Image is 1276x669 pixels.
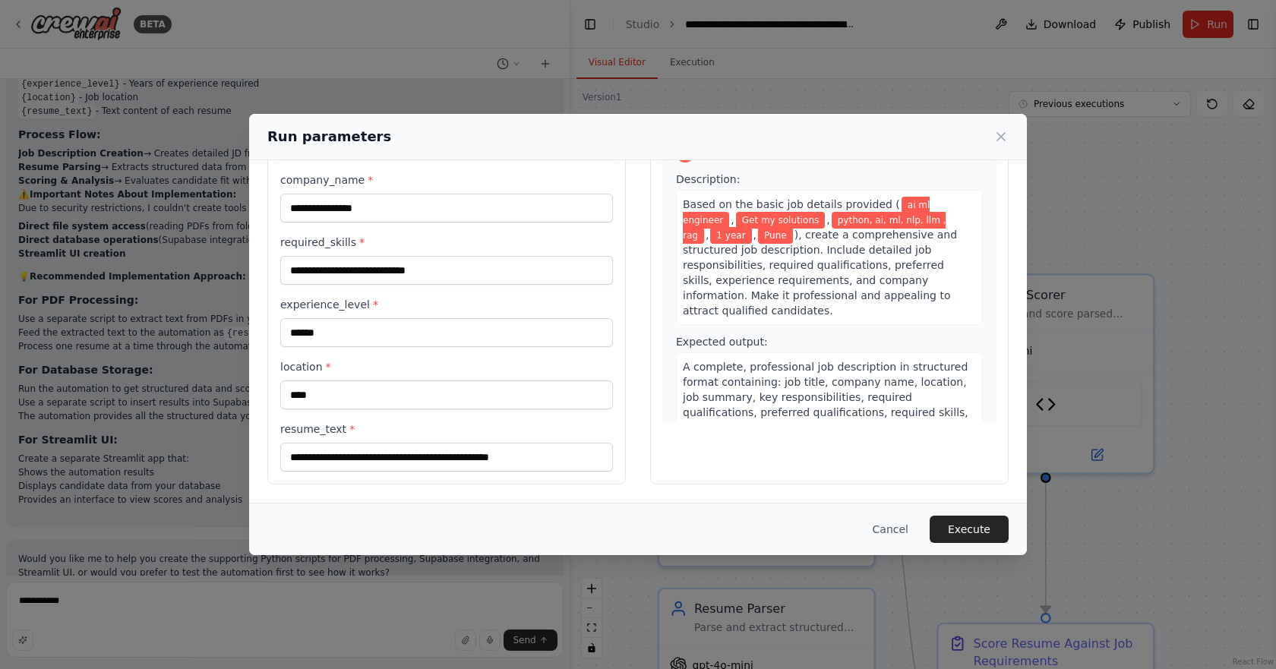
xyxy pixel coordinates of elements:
span: , [753,229,756,241]
label: experience_level [280,297,613,312]
button: Cancel [861,516,921,543]
span: Variable: location [758,227,793,244]
span: ), create a comprehensive and structured job description. Include detailed job responsibilities, ... [683,229,957,317]
label: location [280,359,613,374]
span: Based on the basic job details provided ( [683,198,900,210]
label: company_name [280,172,613,188]
h2: Run parameters [267,126,391,147]
span: Variable: experience_level [710,227,751,244]
button: Execute [930,516,1009,543]
span: Expected output: [676,336,768,348]
label: required_skills [280,235,613,250]
label: resume_text [280,421,613,437]
span: Variable: company_name [736,212,826,229]
span: , [706,229,709,241]
span: , [731,213,734,226]
span: Variable: job_title [683,197,930,229]
span: A complete, professional job description in structured format containing: job title, company name... [683,361,968,449]
span: Variable: required_skills [683,212,946,244]
span: , [826,213,829,226]
span: Description: [676,173,740,185]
